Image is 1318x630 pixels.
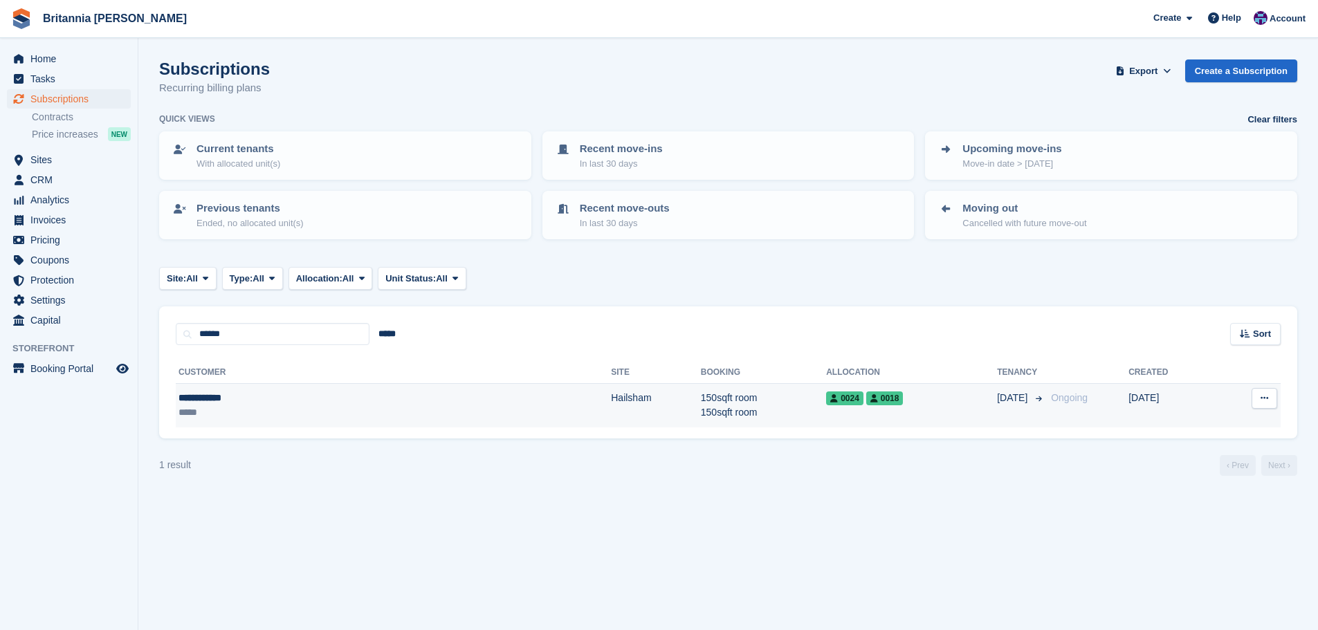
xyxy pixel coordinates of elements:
[108,127,131,141] div: NEW
[7,311,131,330] a: menu
[997,391,1030,405] span: [DATE]
[30,190,113,210] span: Analytics
[176,362,611,384] th: Customer
[222,267,283,290] button: Type: All
[1217,455,1300,476] nav: Page
[701,384,826,427] td: 150sqft room 150sqft room
[544,133,913,178] a: Recent move-ins In last 30 days
[580,201,670,216] p: Recent move-outs
[1113,59,1174,82] button: Export
[1128,384,1216,427] td: [DATE]
[1254,11,1267,25] img: Becca Clark
[30,250,113,270] span: Coupons
[611,384,701,427] td: Hailsham
[32,128,98,141] span: Price increases
[926,192,1296,238] a: Moving out Cancelled with future move-out
[30,230,113,250] span: Pricing
[1185,59,1297,82] a: Create a Subscription
[7,170,131,189] a: menu
[30,290,113,310] span: Settings
[186,272,198,286] span: All
[161,192,530,238] a: Previous tenants Ended, no allocated unit(s)
[30,150,113,169] span: Sites
[436,272,448,286] span: All
[378,267,466,290] button: Unit Status: All
[1129,64,1157,78] span: Export
[30,311,113,330] span: Capital
[385,272,436,286] span: Unit Status:
[161,133,530,178] a: Current tenants With allocated unit(s)
[701,362,826,384] th: Booking
[7,250,131,270] a: menu
[12,342,138,355] span: Storefront
[7,210,131,230] a: menu
[962,157,1061,171] p: Move-in date > [DATE]
[7,190,131,210] a: menu
[30,170,113,189] span: CRM
[342,272,354,286] span: All
[159,59,270,78] h1: Subscriptions
[30,69,113,89] span: Tasks
[1261,455,1297,476] a: Next
[196,141,280,157] p: Current tenants
[7,150,131,169] a: menu
[32,111,131,124] a: Contracts
[7,270,131,290] a: menu
[580,157,663,171] p: In last 30 days
[1051,392,1088,403] span: Ongoing
[159,80,270,96] p: Recurring billing plans
[30,89,113,109] span: Subscriptions
[114,360,131,377] a: Preview store
[37,7,192,30] a: Britannia [PERSON_NAME]
[1270,12,1306,26] span: Account
[544,192,913,238] a: Recent move-outs In last 30 days
[1222,11,1241,25] span: Help
[159,113,215,125] h6: Quick views
[826,391,863,405] span: 0024
[230,272,253,286] span: Type:
[167,272,186,286] span: Site:
[7,49,131,68] a: menu
[159,458,191,472] div: 1 result
[1128,362,1216,384] th: Created
[1253,327,1271,341] span: Sort
[7,230,131,250] a: menu
[253,272,264,286] span: All
[1247,113,1297,127] a: Clear filters
[7,69,131,89] a: menu
[1153,11,1181,25] span: Create
[30,49,113,68] span: Home
[196,157,280,171] p: With allocated unit(s)
[296,272,342,286] span: Allocation:
[997,362,1045,384] th: Tenancy
[7,89,131,109] a: menu
[962,201,1086,216] p: Moving out
[32,127,131,142] a: Price increases NEW
[962,216,1086,230] p: Cancelled with future move-out
[196,216,304,230] p: Ended, no allocated unit(s)
[7,359,131,378] a: menu
[611,362,701,384] th: Site
[1220,455,1256,476] a: Previous
[866,391,904,405] span: 0018
[826,362,997,384] th: Allocation
[30,359,113,378] span: Booking Portal
[30,270,113,290] span: Protection
[580,216,670,230] p: In last 30 days
[11,8,32,29] img: stora-icon-8386f47178a22dfd0bd8f6a31ec36ba5ce8667c1dd55bd0f319d3a0aa187defe.svg
[289,267,373,290] button: Allocation: All
[159,267,217,290] button: Site: All
[580,141,663,157] p: Recent move-ins
[962,141,1061,157] p: Upcoming move-ins
[7,290,131,310] a: menu
[926,133,1296,178] a: Upcoming move-ins Move-in date > [DATE]
[30,210,113,230] span: Invoices
[196,201,304,216] p: Previous tenants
